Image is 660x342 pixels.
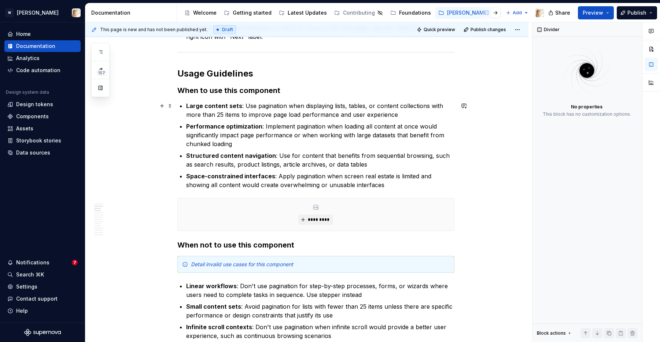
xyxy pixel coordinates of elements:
[1,5,84,21] button: W[PERSON_NAME]Marisa Recuenco
[186,172,454,189] p: : Apply pagination when screen real estate is limited and showing all content would create overwh...
[399,9,431,16] div: Foundations
[331,7,386,19] a: Contributing
[16,30,31,38] div: Home
[16,307,28,315] div: Help
[543,111,631,117] div: This block has no customization options.
[191,261,293,267] em: Detail invalid use cases for this component
[343,9,375,16] div: Contributing
[233,9,272,16] div: Getting started
[414,25,458,35] button: Quick preview
[16,67,60,74] div: Code automation
[186,323,454,340] p: : Don't use pagination when infinite scroll would provide a better user experience, such as conti...
[578,6,614,19] button: Preview
[4,257,81,268] button: Notifications7
[186,101,454,119] p: : Use pagination when displaying lists, tables, or content collections with more than 25 items to...
[16,101,53,108] div: Design tokens
[424,27,455,33] span: Quick preview
[387,7,434,19] a: Foundations
[4,52,81,64] a: Analytics
[16,42,55,50] div: Documentation
[221,7,274,19] a: Getting started
[513,10,522,16] span: Add
[16,259,49,266] div: Notifications
[72,260,78,265] span: 7
[461,25,509,35] button: Publish changes
[545,6,575,19] button: Share
[4,123,81,134] a: Assets
[288,9,327,16] div: Latest Updates
[16,113,49,120] div: Components
[72,8,81,17] img: Marisa Recuenco
[16,125,33,132] div: Assets
[16,137,61,144] div: Storybook stories
[186,323,252,331] strong: Infinite scroll contexts
[177,240,454,250] h3: When not to use this component
[177,68,454,79] h2: Usage Guidelines
[181,5,502,20] div: Page tree
[276,7,330,19] a: Latest Updates
[4,64,81,76] a: Code automation
[222,27,233,33] span: Draft
[16,55,40,62] div: Analytics
[97,70,106,76] span: 157
[4,98,81,110] a: Design tokens
[4,28,81,40] a: Home
[4,111,81,122] a: Components
[186,151,454,169] p: : Use for content that benefits from sequential browsing, such as search results, product listing...
[583,9,603,16] span: Preview
[4,147,81,159] a: Data sources
[535,8,544,17] img: Marisa Recuenco
[537,328,572,338] div: Block actions
[17,9,59,16] div: [PERSON_NAME]
[6,89,49,95] div: Design system data
[617,6,657,19] button: Publish
[4,40,81,52] a: Documentation
[4,281,81,293] a: Settings
[16,271,44,278] div: Search ⌘K
[4,135,81,146] a: Storybook stories
[100,27,207,33] span: This page is new and has not been published yet.
[4,293,81,305] button: Contact support
[537,330,566,336] div: Block actions
[16,149,50,156] div: Data sources
[471,27,506,33] span: Publish changes
[435,7,505,19] a: [PERSON_NAME] Web
[447,9,502,16] div: [PERSON_NAME] Web
[4,305,81,317] button: Help
[24,329,61,336] svg: Supernova Logo
[16,295,58,302] div: Contact support
[186,282,237,290] strong: Linear workflows
[186,123,262,130] strong: Performance optimization
[186,282,454,299] p: : Don't use pagination for step-by-step processes, forms, or wizards where users need to complete...
[555,9,570,16] span: Share
[186,172,275,180] strong: Space-constrained interfaces
[504,8,531,18] button: Add
[186,122,454,148] p: : Implement pagination when loading all content at once would significantly impact page performan...
[627,9,646,16] span: Publish
[571,104,602,110] div: No properties
[177,85,454,96] h3: When to use this component
[181,7,220,19] a: Welcome
[16,283,37,290] div: Settings
[193,9,217,16] div: Welcome
[186,302,454,320] p: : Avoid pagination for lists with fewer than 25 items unless there are specific performance or de...
[4,269,81,280] button: Search ⌘K
[186,102,242,109] strong: Large content sets
[5,8,14,17] div: W
[186,303,241,310] strong: Small content sets
[186,152,276,159] strong: Structured content navigation
[91,9,174,16] div: Documentation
